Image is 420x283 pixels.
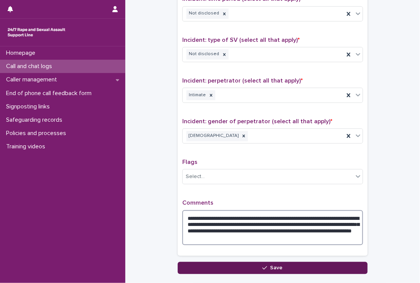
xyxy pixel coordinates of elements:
p: Caller management [3,76,63,83]
p: Signposting links [3,103,56,110]
p: Call and chat logs [3,63,58,70]
span: Incident: perpetrator (select all that apply) [182,78,303,84]
div: Not disclosed [186,49,220,59]
span: Incident: type of SV (select all that apply) [182,37,300,43]
div: [DEMOGRAPHIC_DATA] [186,131,240,141]
span: Save [270,265,283,270]
p: Safeguarding records [3,116,68,124]
span: Comments [182,200,213,206]
div: Intimate [186,90,207,100]
img: rhQMoQhaT3yELyF149Cw [6,25,67,40]
p: Homepage [3,49,41,57]
div: Select... [186,173,205,181]
div: Not disclosed [186,8,220,19]
p: End of phone call feedback form [3,90,98,97]
p: Training videos [3,143,51,150]
span: Flags [182,159,197,165]
span: Incident: gender of perpetrator (select all that apply) [182,118,332,124]
p: Policies and processes [3,130,72,137]
button: Save [178,262,368,274]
